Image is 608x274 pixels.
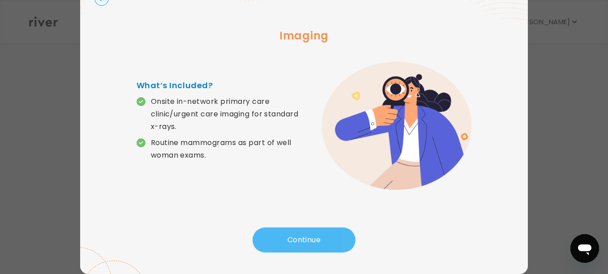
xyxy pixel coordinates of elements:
h3: Imaging [94,28,514,44]
p: Onsite in-network primary care clinic/urgent care imaging for standard x-rays. [151,95,304,133]
iframe: Button to launch messaging window [570,234,599,263]
p: Routine mammograms as part of well woman exams. [151,137,304,162]
img: error graphic [322,62,471,190]
button: Continue [253,227,355,253]
h4: What’s Included? [137,79,304,92]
